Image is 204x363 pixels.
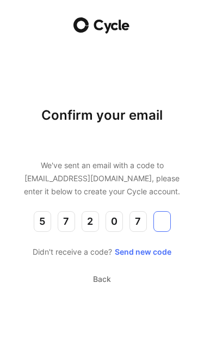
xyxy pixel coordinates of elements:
div: Didn't receive a code? [17,245,187,259]
span: Send new code [115,245,171,259]
button: Back [92,272,112,286]
button: Send new code [114,245,172,259]
h1: Confirm your email [17,107,187,124]
div: We've sent an email with a code to [EMAIL_ADDRESS][DOMAIN_NAME] , please enter it below to create... [17,159,187,198]
span: Back [93,273,111,286]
